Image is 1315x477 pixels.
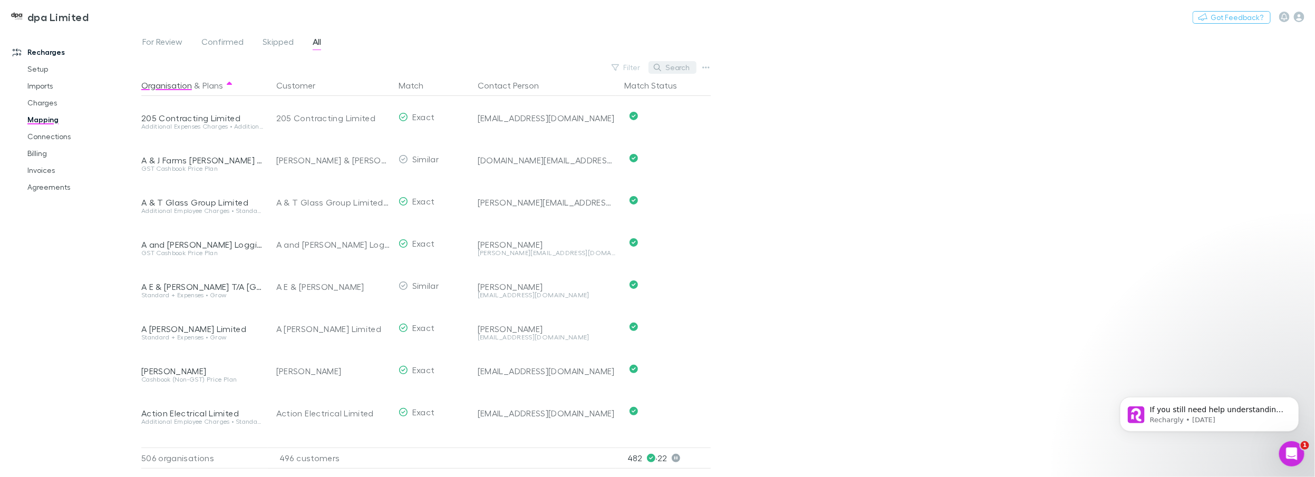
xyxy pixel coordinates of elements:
button: Search [649,61,697,74]
span: Exact [412,323,435,333]
a: Agreements [17,179,147,196]
span: All [313,36,321,50]
div: GST Cashbook Price Plan [141,250,264,256]
button: Filter [606,61,646,74]
svg: Confirmed [630,365,638,373]
div: [PERSON_NAME] & [PERSON_NAME] [276,139,390,181]
a: Mapping [17,111,147,128]
div: Cashbook (Non-GST) Price Plan [141,376,264,383]
span: Exact [412,196,435,206]
div: Standard + Expenses • Grow [141,292,264,298]
div: [PERSON_NAME] [276,350,390,392]
span: Exact [412,112,435,122]
p: 482 · 22 [627,448,711,468]
div: & [141,75,264,96]
div: A E & [PERSON_NAME] T/A [GEOGRAPHIC_DATA] [141,281,264,292]
div: A and [PERSON_NAME] Logging Limited [141,239,264,250]
img: dpa Limited's Logo [11,11,23,23]
span: For Review [142,36,182,50]
button: Organisation [141,75,192,96]
svg: Confirmed [630,238,638,247]
div: [DOMAIN_NAME][EMAIL_ADDRESS][DOMAIN_NAME] [478,155,616,166]
div: [EMAIL_ADDRESS][DOMAIN_NAME] [478,334,616,340]
a: Imports [17,77,147,94]
svg: Confirmed [630,280,638,289]
button: Match [399,75,436,96]
a: Setup [17,61,147,77]
svg: Confirmed [630,154,638,162]
div: Additional Employee Charges • Standard + Payroll + Expenses [141,418,264,425]
div: Action Electrical Taupo Limited [276,434,390,476]
button: Plans [202,75,223,96]
iframe: Intercom notifications message [1104,375,1315,449]
button: Customer [276,75,328,96]
div: [EMAIL_ADDRESS][DOMAIN_NAME] [478,113,616,123]
div: [EMAIL_ADDRESS][DOMAIN_NAME] [478,292,616,298]
svg: Confirmed [630,323,638,331]
div: [PERSON_NAME][EMAIL_ADDRESS][DOMAIN_NAME] [478,250,616,256]
div: A and [PERSON_NAME] Logging Limited [276,223,390,266]
button: Got Feedback? [1193,11,1271,24]
div: A [PERSON_NAME] Limited [141,324,264,334]
a: Connections [17,128,147,145]
div: Standard + Expenses • Grow [141,334,264,340]
div: Action Electrical Limited [141,408,264,418]
div: [PERSON_NAME] [141,366,264,376]
svg: Confirmed [630,196,638,205]
a: Billing [17,145,147,162]
div: A & T Glass Group Limited [141,197,264,208]
div: Additional Employee Charges • Standard + Payroll + Expenses [141,208,264,214]
a: Invoices [17,162,147,179]
a: dpa Limited [4,4,95,30]
div: A & T Glass Group Limited - OSD [276,181,390,223]
span: Similar [412,154,439,164]
svg: Confirmed [630,112,638,120]
span: Exact [412,365,435,375]
div: 205 Contracting Limited [276,97,390,139]
button: Contact Person [478,75,552,96]
div: 496 customers [268,447,394,469]
span: Confirmed [201,36,244,50]
span: 1 [1301,441,1309,450]
div: [EMAIL_ADDRESS][DOMAIN_NAME] [478,408,616,418]
span: Exact [412,407,435,417]
div: A E & [PERSON_NAME] [276,266,390,308]
h3: dpa Limited [27,11,89,23]
div: 205 Contracting Limited [141,113,264,123]
div: A & J Farms [PERSON_NAME] & [PERSON_NAME] [141,155,264,166]
span: Skipped [263,36,294,50]
span: Exact [412,238,435,248]
div: [EMAIL_ADDRESS][DOMAIN_NAME] [478,366,616,376]
div: [PERSON_NAME] [478,239,616,250]
svg: Confirmed [630,407,638,415]
div: [PERSON_NAME] [478,324,616,334]
iframe: Intercom live chat [1279,441,1304,466]
div: GST Cashbook Price Plan [141,166,264,172]
div: 506 organisations [141,447,268,469]
a: Recharges [2,44,147,61]
div: [PERSON_NAME][EMAIL_ADDRESS][PERSON_NAME][DOMAIN_NAME] [478,197,616,208]
div: Action Electrical Limited [276,392,390,434]
button: Match Status [624,75,690,96]
a: Charges [17,94,147,111]
div: [PERSON_NAME] [478,281,616,292]
div: Additional Expenses Charges • Additional Project Charges • Additional Employee Charges • Ultimate... [141,123,264,130]
div: A [PERSON_NAME] Limited [276,308,390,350]
span: Similar [412,280,439,290]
